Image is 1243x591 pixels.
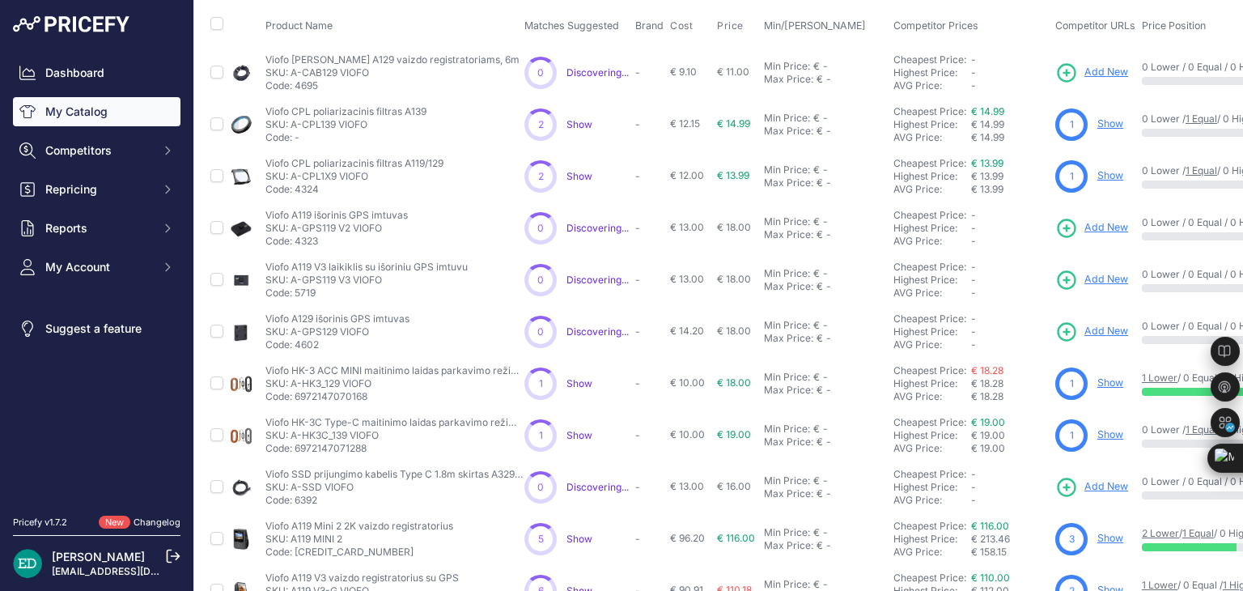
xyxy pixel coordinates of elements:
div: € [813,423,820,436]
span: 0 [537,66,544,79]
p: SKU: A-SSD VIOFO [265,481,524,494]
span: € 13.00 [670,273,704,285]
span: € 10.00 [670,428,705,440]
div: Highest Price: [893,274,971,287]
div: Highest Price: [893,222,971,235]
div: € 158.15 [971,546,1049,559]
a: Cheapest Price: [893,364,966,376]
div: Max Price: [764,280,813,293]
span: - [971,66,976,79]
a: € 18.28 [971,364,1003,376]
button: My Account [13,253,180,282]
span: Add New [1084,65,1128,80]
div: Min Price: [764,526,810,539]
span: 5 [538,533,544,546]
div: € [817,125,823,138]
span: Brand [635,19,664,32]
span: € 18.00 [717,325,751,337]
nav: Sidebar [13,58,180,496]
a: Show [1097,428,1123,440]
a: Discovering... [566,222,629,234]
span: 0 [537,481,544,494]
p: - [635,170,664,183]
a: Cheapest Price: [893,468,966,480]
p: - [635,118,664,131]
span: - [971,235,976,247]
p: Viofo SSD prijungimo kabelis Type C 1.8m skirtas A329 modeliui [265,468,524,481]
a: Show [566,533,592,545]
div: € [817,539,823,552]
span: € 19.00 [717,428,751,440]
span: Competitors [45,142,151,159]
span: € 14.20 [670,325,704,337]
p: - [635,377,664,390]
div: Max Price: [764,125,813,138]
div: - [820,371,828,384]
div: AVG Price: [893,494,971,507]
div: Max Price: [764,332,813,345]
div: € [817,384,823,397]
span: € 13.00 [670,221,704,233]
span: 1 [539,377,543,390]
a: Show [566,377,592,389]
p: SKU: A-CPL1X9 VIOFO [265,170,443,183]
p: Code: - [265,131,426,144]
div: Max Price: [764,176,813,189]
span: - [971,261,976,273]
div: Max Price: [764,436,813,449]
div: € [813,474,820,487]
div: - [820,267,828,280]
div: Min Price: [764,112,810,125]
div: € [813,371,820,384]
div: AVG Price: [893,338,971,351]
a: 1 Equal [1182,527,1214,539]
span: € 13.00 [670,480,704,492]
a: € 116.00 [971,520,1009,532]
div: Highest Price: [893,170,971,183]
a: Show [566,118,592,130]
a: € 14.99 [971,105,1004,117]
div: AVG Price: [893,131,971,144]
a: € 110.00 [971,572,1010,584]
div: € 19.00 [971,442,1049,455]
div: € [817,332,823,345]
p: Viofo CPL poliarizacinis filtras A119/129 [265,157,443,170]
a: Cheapest Price: [893,572,966,584]
div: € [813,60,820,73]
div: Min Price: [764,164,810,176]
div: AVG Price: [893,183,971,196]
span: Add New [1084,220,1128,236]
span: - [971,325,976,338]
a: Discovering... [566,325,629,338]
p: Code: 5719 [265,287,468,300]
a: Add New [1055,62,1128,84]
span: Show [566,429,592,441]
span: Discovering... [566,66,629,79]
div: € [817,176,823,189]
a: Discovering... [566,481,629,493]
div: € [813,578,820,591]
div: € [813,267,820,280]
div: - [823,280,831,293]
a: Add New [1055,269,1128,291]
a: Cheapest Price: [893,520,966,532]
span: My Account [45,259,151,275]
div: € [817,228,823,241]
div: Min Price: [764,423,810,436]
div: - [820,164,828,176]
span: 0 [537,274,544,287]
span: € 12.15 [670,117,700,130]
a: [EMAIL_ADDRESS][DOMAIN_NAME] [52,565,221,577]
span: Product Name [265,19,333,32]
span: Matches Suggested [524,19,619,32]
span: - [971,494,976,506]
a: [PERSON_NAME] [52,550,145,563]
a: Add New [1055,476,1128,499]
p: - [635,533,664,546]
a: My Catalog [13,97,180,126]
div: - [823,125,831,138]
div: € 14.99 [971,131,1049,144]
p: - [635,481,664,494]
p: Viofo A119 Mini 2 2K vaizdo registratorius [265,520,453,533]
